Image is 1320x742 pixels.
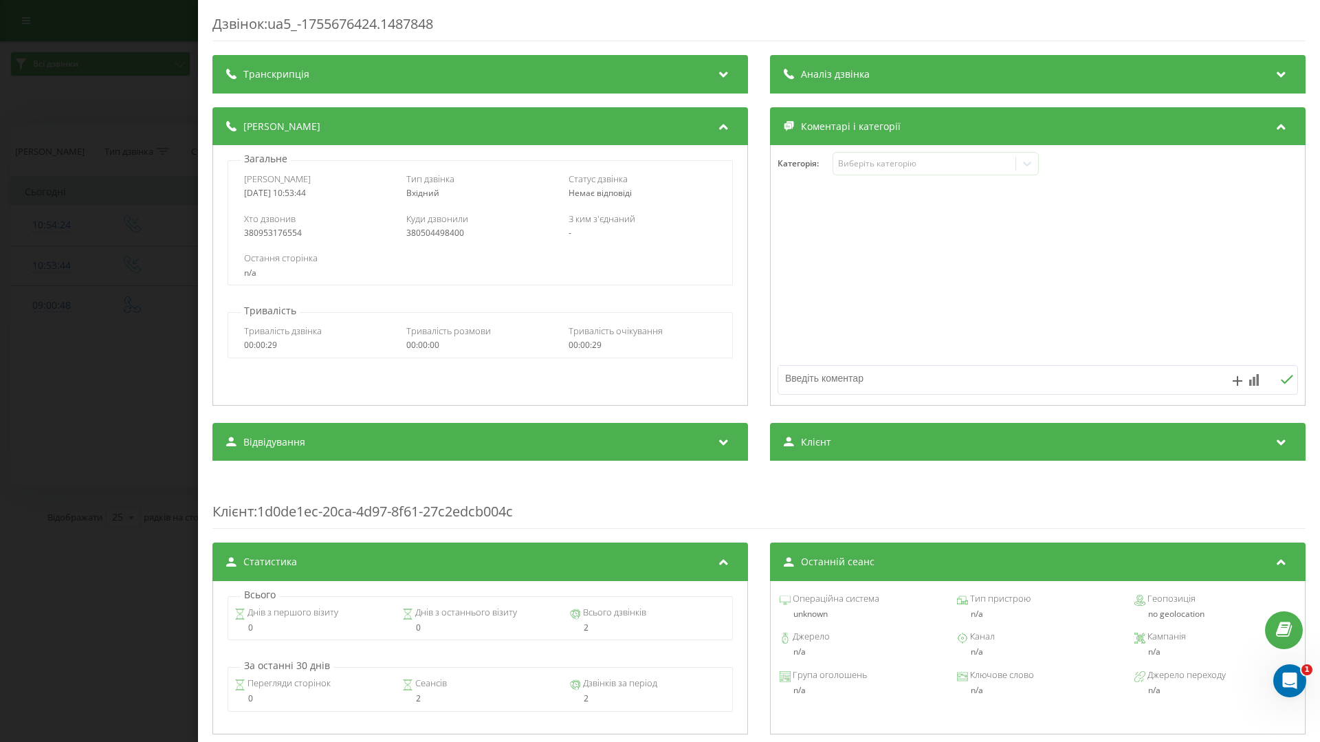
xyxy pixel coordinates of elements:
div: Виберіть категорію [838,158,1010,169]
div: n/a [244,268,716,278]
span: 1 [1301,664,1312,675]
div: 2 [570,623,726,633]
div: 0 [234,623,390,633]
p: Загальне [241,152,291,166]
span: Статистика [243,555,297,569]
div: 00:00:29 [569,340,716,350]
span: Куди дзвонили [406,212,468,225]
span: Ключове слово [968,668,1034,682]
span: Статус дзвінка [569,173,628,185]
p: Всього [241,588,279,602]
span: Сеансів [413,677,447,690]
div: 2 [570,694,726,703]
div: unknown [780,609,941,619]
span: Дзвінків за період [581,677,657,690]
div: - [569,228,716,238]
span: Джерело переходу [1145,668,1226,682]
span: Останній сеанс [801,555,874,569]
span: Група оголошень [791,668,867,682]
div: 0 [402,623,558,633]
div: n/a [957,686,1119,695]
span: Операційна система [791,592,879,606]
div: 380504498400 [406,228,554,238]
span: Вхідний [406,187,439,199]
span: Клієнт [212,502,254,521]
span: З ким з'єднаний [569,212,635,225]
span: Немає відповіді [569,187,632,199]
span: Тип дзвінка [406,173,454,185]
div: n/a [957,609,1119,619]
span: Днів з останнього візиту [413,606,517,620]
span: Клієнт [801,435,831,449]
span: Джерело [791,630,830,644]
span: Хто дзвонив [244,212,296,225]
div: n/a [1148,686,1296,695]
div: n/a [780,686,941,695]
p: За останні 30 днів [241,659,333,673]
p: Тривалість [241,304,300,318]
span: Тривалість дзвінка [244,325,322,337]
span: Всього дзвінків [581,606,646,620]
h4: Категорія : [778,159,833,168]
span: Кампанія [1145,630,1186,644]
div: [DATE] 10:53:44 [244,188,392,198]
div: Дзвінок : ua5_-1755676424.1487848 [212,14,1306,41]
div: n/a [1134,647,1296,657]
span: Тривалість очікування [569,325,663,337]
div: n/a [780,647,941,657]
div: 0 [234,694,390,703]
div: : 1d0de1ec-20ca-4d97-8f61-27c2edcb004c [212,474,1306,529]
span: Канал [968,630,995,644]
div: 380953176554 [244,228,392,238]
span: Коментарі і категорії [801,120,901,133]
div: 2 [402,694,558,703]
span: Перегляди сторінок [245,677,331,690]
span: Транскрипція [243,67,309,81]
span: [PERSON_NAME] [243,120,320,133]
span: Остання сторінка [244,252,318,264]
span: Днів з першого візиту [245,606,338,620]
span: Тип пристрою [968,592,1031,606]
div: 00:00:00 [406,340,554,350]
div: 00:00:29 [244,340,392,350]
iframe: Intercom live chat [1273,664,1306,697]
span: [PERSON_NAME] [244,173,311,185]
span: Тривалість розмови [406,325,491,337]
span: Відвідування [243,435,305,449]
span: Аналіз дзвінка [801,67,870,81]
div: no geolocation [1134,609,1296,619]
div: n/a [957,647,1119,657]
span: Геопозиція [1145,592,1196,606]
